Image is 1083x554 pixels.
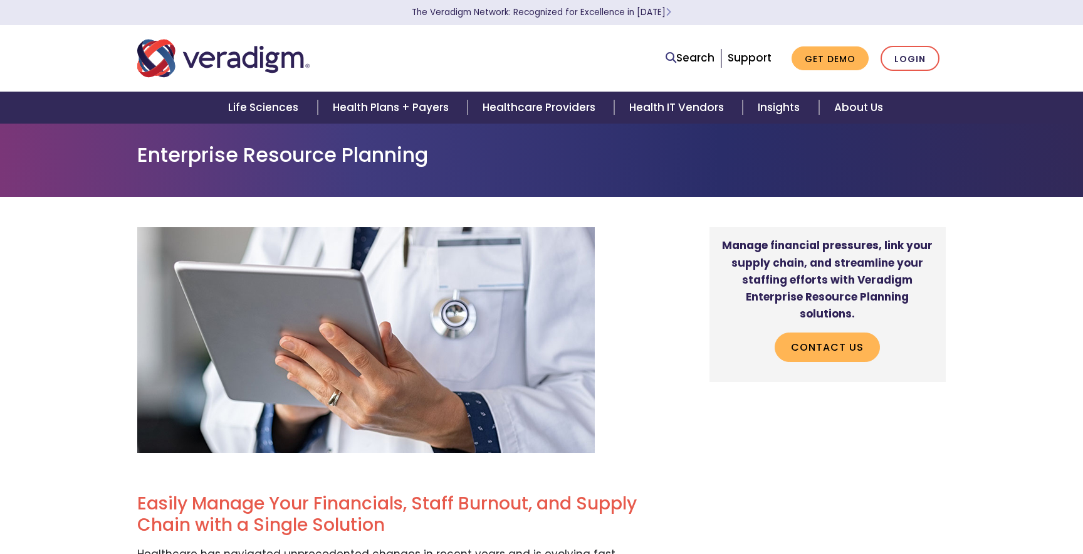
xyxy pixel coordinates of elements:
[728,50,772,65] a: Support
[318,92,468,124] a: Health Plans + Payers
[137,227,595,453] img: Closeup of female doctor in lab coat and stethoscope holding digital tablet, reading patient report.
[137,493,649,535] h2: Easily Manage Your Financials, Staff Burnout, and Supply Chain with a Single Solution
[137,38,310,79] img: Veradigm logo
[137,143,946,167] h1: Enterprise Resource Planning
[819,92,898,124] a: About Us
[775,333,880,361] a: Contact Us
[792,46,869,71] a: Get Demo
[468,92,614,124] a: Healthcare Providers
[614,92,743,124] a: Health IT Vendors
[743,92,819,124] a: Insights
[722,238,933,321] strong: Manage financial pressures, link your supply chain, and streamline your staffing efforts with Ver...
[213,92,317,124] a: Life Sciences
[666,6,671,18] span: Learn More
[666,50,714,67] a: Search
[412,6,671,18] a: The Veradigm Network: Recognized for Excellence in [DATE]Learn More
[881,46,939,72] a: Login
